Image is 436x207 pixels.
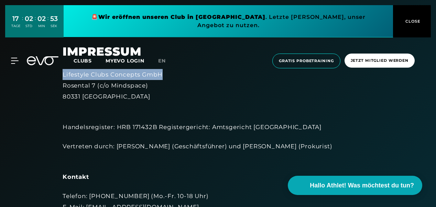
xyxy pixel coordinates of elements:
a: Jetzt Mitglied werden [342,54,417,68]
span: en [158,58,166,64]
span: Hallo Athlet! Was möchtest du tun? [310,181,414,190]
div: : [35,14,36,33]
div: Handelsregister: HRB 171432B Registergericht: Amtsgericht [GEOGRAPHIC_DATA] [63,111,373,133]
div: : [22,14,23,33]
a: Gratis Probetraining [270,54,342,68]
strong: Kontakt [63,173,89,180]
div: Lifestyle Clubs Concepts GmbH Rosental 7 (c/o Mindspace) 80331 [GEOGRAPHIC_DATA] [63,69,373,102]
div: Vertreten durch: [PERSON_NAME] (Geschäftsführer) und [PERSON_NAME] (Prokurist) [63,141,373,163]
div: SEK [50,24,58,28]
a: en [158,57,174,65]
button: CLOSE [393,5,431,37]
div: 53 [50,14,58,24]
div: 02 [37,14,46,24]
button: Hallo Athlet! Was möchtest du tun? [288,176,422,195]
div: : [47,14,48,33]
div: 02 [25,14,33,24]
div: 17 [11,14,20,24]
a: MYEVO LOGIN [106,58,144,64]
div: MIN [37,24,46,28]
span: Clubs [74,58,92,64]
span: Jetzt Mitglied werden [351,58,408,64]
div: TAGE [11,24,20,28]
a: Clubs [74,57,106,64]
div: STD [25,24,33,28]
span: CLOSE [404,18,421,24]
span: Gratis Probetraining [279,58,334,64]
